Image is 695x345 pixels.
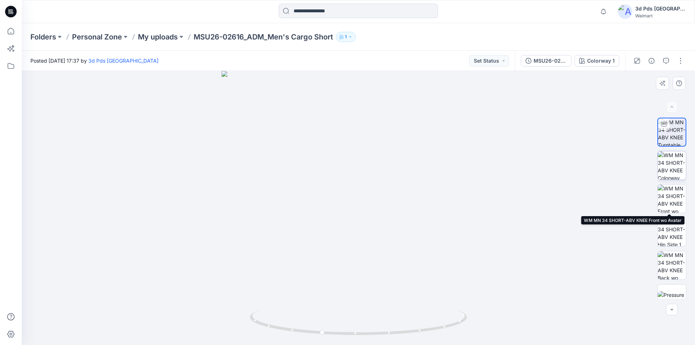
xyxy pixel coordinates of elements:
img: WM MN 34 SHORT-ABV KNEE Front wo Avatar [658,185,686,213]
img: avatar [618,4,632,19]
div: 3d Pds [GEOGRAPHIC_DATA] [635,4,686,13]
a: My uploads [138,32,178,42]
img: Pressure Map [658,291,686,306]
a: Folders [30,32,56,42]
span: Posted [DATE] 17:37 by [30,57,159,64]
button: 1 [336,32,356,42]
img: WM MN 34 SHORT-ABV KNEE Colorway wo Avatar [658,151,686,180]
div: MSU26-02616_ADM_Men's Cargo Short [534,57,567,65]
p: 1 [345,33,347,41]
button: Details [646,55,657,67]
img: WM MN 34 SHORT-ABV KNEE Back wo Avatar [658,251,686,279]
a: 3d Pds [GEOGRAPHIC_DATA] [88,58,159,64]
img: WM MN 34 SHORT-ABV KNEE Hip Side 1 wo Avatar [658,218,686,246]
p: MSU26-02616_ADM_Men's Cargo Short [194,32,333,42]
div: Colorway 1 [587,57,615,65]
img: WM MN 34 SHORT-ABV KNEE Turntable with Avatar [658,118,686,146]
button: Colorway 1 [574,55,619,67]
a: Personal Zone [72,32,122,42]
div: Walmart [635,13,686,18]
button: MSU26-02616_ADM_Men's Cargo Short [521,55,572,67]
